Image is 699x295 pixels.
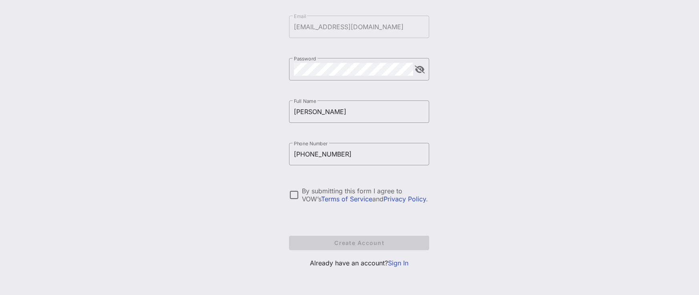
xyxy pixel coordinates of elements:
a: Terms of Service [321,195,372,203]
a: Privacy Policy [384,195,426,203]
label: Full Name [294,98,316,104]
label: Phone Number [294,140,327,146]
label: Password [294,56,316,62]
button: append icon [415,66,425,74]
div: By submitting this form I agree to VOW’s and . [302,187,429,203]
label: Email [294,13,306,19]
p: Already have an account? [289,258,429,268]
a: Sign In [388,259,408,267]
